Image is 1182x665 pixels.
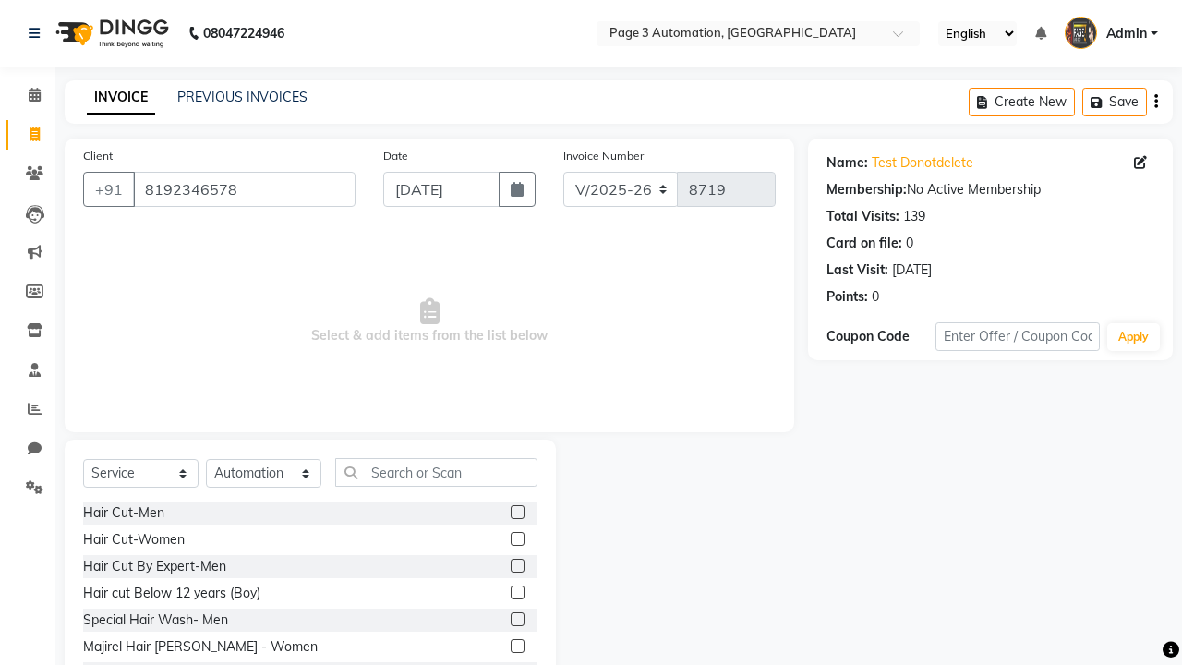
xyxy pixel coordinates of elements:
img: logo [47,7,174,59]
a: INVOICE [87,81,155,115]
div: Card on file: [826,234,902,253]
input: Enter Offer / Coupon Code [935,322,1100,351]
div: Points: [826,287,868,307]
div: 139 [903,207,925,226]
button: Create New [969,88,1075,116]
b: 08047224946 [203,7,284,59]
input: Search by Name/Mobile/Email/Code [133,172,356,207]
input: Search or Scan [335,458,537,487]
div: Hair Cut-Men [83,503,164,523]
div: Name: [826,153,868,173]
div: No Active Membership [826,180,1154,199]
div: Hair cut Below 12 years (Boy) [83,584,260,603]
div: [DATE] [892,260,932,280]
button: Save [1082,88,1147,116]
div: Total Visits: [826,207,899,226]
div: Membership: [826,180,907,199]
div: Hair Cut By Expert-Men [83,557,226,576]
button: Apply [1107,323,1160,351]
div: Majirel Hair [PERSON_NAME] - Women [83,637,318,657]
label: Client [83,148,113,164]
label: Date [383,148,408,164]
a: Test Donotdelete [872,153,973,173]
a: PREVIOUS INVOICES [177,89,308,105]
div: Hair Cut-Women [83,530,185,550]
div: 0 [872,287,879,307]
div: Special Hair Wash- Men [83,611,228,630]
div: Coupon Code [826,327,935,346]
label: Invoice Number [563,148,644,164]
span: Admin [1106,24,1147,43]
div: 0 [906,234,913,253]
button: +91 [83,172,135,207]
div: Last Visit: [826,260,888,280]
img: Admin [1065,17,1097,49]
span: Select & add items from the list below [83,229,776,414]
